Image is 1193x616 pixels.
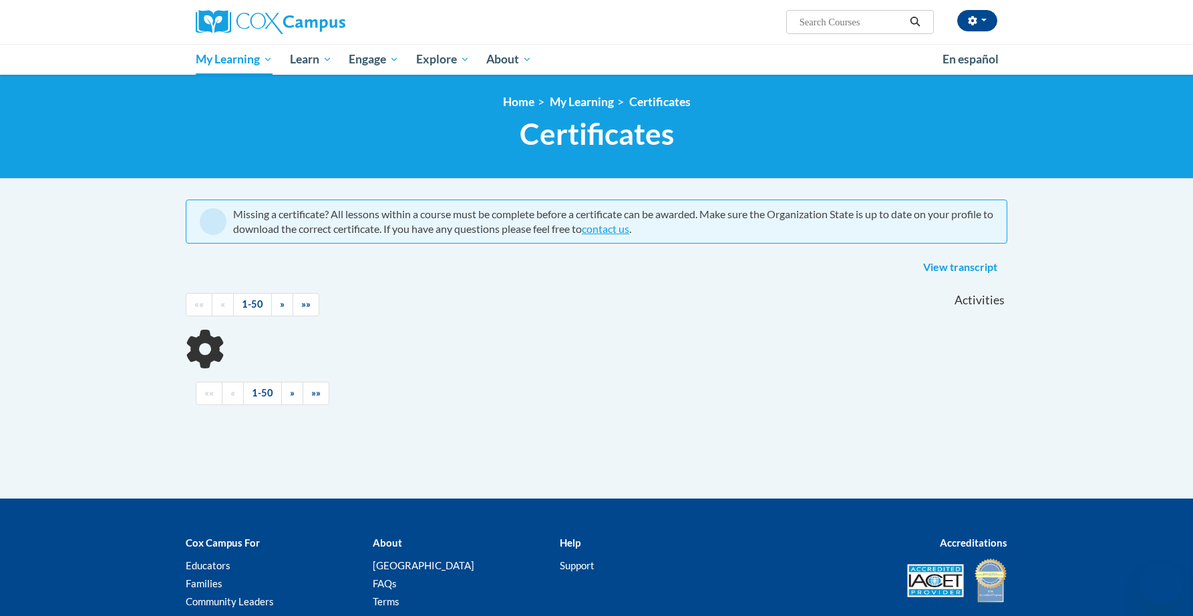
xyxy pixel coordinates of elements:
[311,387,321,398] span: »»
[629,95,691,109] a: Certificates
[340,44,407,75] a: Engage
[550,95,614,109] a: My Learning
[186,293,212,316] a: Begining
[303,382,329,405] a: End
[196,51,273,67] span: My Learning
[222,382,244,405] a: Previous
[373,595,399,607] a: Terms
[230,387,235,398] span: «
[955,293,1005,308] span: Activities
[416,51,470,67] span: Explore
[974,557,1007,604] img: IDA® Accredited
[281,44,341,75] a: Learn
[907,564,964,597] img: Accredited IACET® Provider
[196,382,222,405] a: Begining
[280,298,285,310] span: »
[798,14,905,30] input: Search Courses
[349,51,399,67] span: Engage
[176,44,1017,75] div: Main menu
[243,382,282,405] a: 1-50
[407,44,478,75] a: Explore
[940,537,1007,549] b: Accreditations
[186,537,260,549] b: Cox Campus For
[560,537,580,549] b: Help
[373,577,397,589] a: FAQs
[957,10,997,31] button: Account Settings
[560,559,594,571] a: Support
[187,44,281,75] a: My Learning
[301,298,311,310] span: »»
[290,51,332,67] span: Learn
[194,298,204,310] span: ««
[220,298,225,310] span: «
[186,595,274,607] a: Community Leaders
[943,52,999,66] span: En español
[196,10,345,34] img: Cox Campus
[290,387,295,398] span: »
[204,387,214,398] span: ««
[212,293,234,316] a: Previous
[905,14,925,30] button: Search
[520,116,674,151] span: Certificates
[293,293,319,316] a: End
[934,45,1007,73] a: En español
[503,95,534,109] a: Home
[271,293,293,316] a: Next
[1140,563,1182,605] iframe: Button to launch messaging window
[373,537,402,549] b: About
[196,10,450,34] a: Cox Campus
[281,382,303,405] a: Next
[582,222,629,235] a: contact us
[186,559,230,571] a: Educators
[478,44,541,75] a: About
[186,577,222,589] a: Families
[913,257,1007,278] a: View transcript
[233,207,993,236] div: Missing a certificate? All lessons within a course must be complete before a certificate can be a...
[486,51,532,67] span: About
[373,559,474,571] a: [GEOGRAPHIC_DATA]
[233,293,272,316] a: 1-50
